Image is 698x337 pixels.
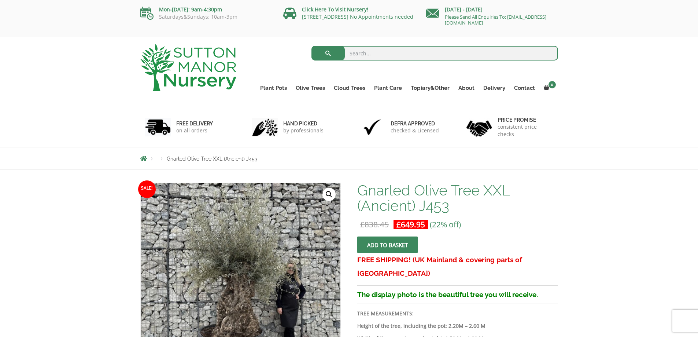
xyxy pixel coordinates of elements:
img: logo [140,44,236,91]
b: Height of the tree, including the pot: 2.20M – 2.60 M [357,322,485,329]
strong: TREE MEASUREMENTS: [357,310,414,317]
p: Mon-[DATE]: 9am-4:30pm [140,5,272,14]
h6: FREE DELIVERY [176,120,213,127]
a: [STREET_ADDRESS] No Appointments needed [302,13,413,20]
a: Topiary&Other [406,83,454,93]
a: Please Send All Enquiries To: [EMAIL_ADDRESS][DOMAIN_NAME] [445,14,546,26]
nav: Breadcrumbs [140,155,558,161]
h6: hand picked [283,120,324,127]
span: £ [360,219,365,230]
p: [DATE] - [DATE] [426,5,558,14]
a: Cloud Trees [329,83,370,93]
a: Contact [510,83,539,93]
img: 4.jpg [466,116,492,138]
h3: The display photo is the beautiful tree you will receive. [357,291,558,298]
a: About [454,83,479,93]
img: 1.jpg [145,118,171,136]
span: 0 [549,81,556,88]
input: Search... [311,46,558,61]
p: Saturdays&Sundays: 10am-3pm [140,14,272,20]
h1: Gnarled Olive Tree XXL (Ancient) J453 [357,183,558,213]
p: by professionals [283,127,324,134]
a: Click Here To Visit Nursery! [302,6,368,13]
span: Gnarled Olive Tree XXL (Ancient) J453 [167,156,257,162]
a: Plant Pots [256,83,291,93]
bdi: 649.95 [396,219,425,230]
a: Plant Care [370,83,406,93]
p: consistent price checks [498,123,553,138]
h6: Price promise [498,117,553,123]
a: Olive Trees [291,83,329,93]
a: 0 [539,83,558,93]
button: Add to basket [357,237,418,253]
h3: FREE SHIPPING! (UK Mainland & covering parts of [GEOGRAPHIC_DATA]) [357,253,558,280]
a: Delivery [479,83,510,93]
img: 2.jpg [252,118,278,136]
img: 3.jpg [359,118,385,136]
a: View full-screen image gallery [322,188,336,201]
p: checked & Licensed [391,127,439,134]
bdi: 838.45 [360,219,389,230]
h6: Defra approved [391,120,439,127]
span: (22% off) [430,219,461,230]
span: £ [396,219,401,230]
p: on all orders [176,127,213,134]
span: Sale! [138,180,156,198]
